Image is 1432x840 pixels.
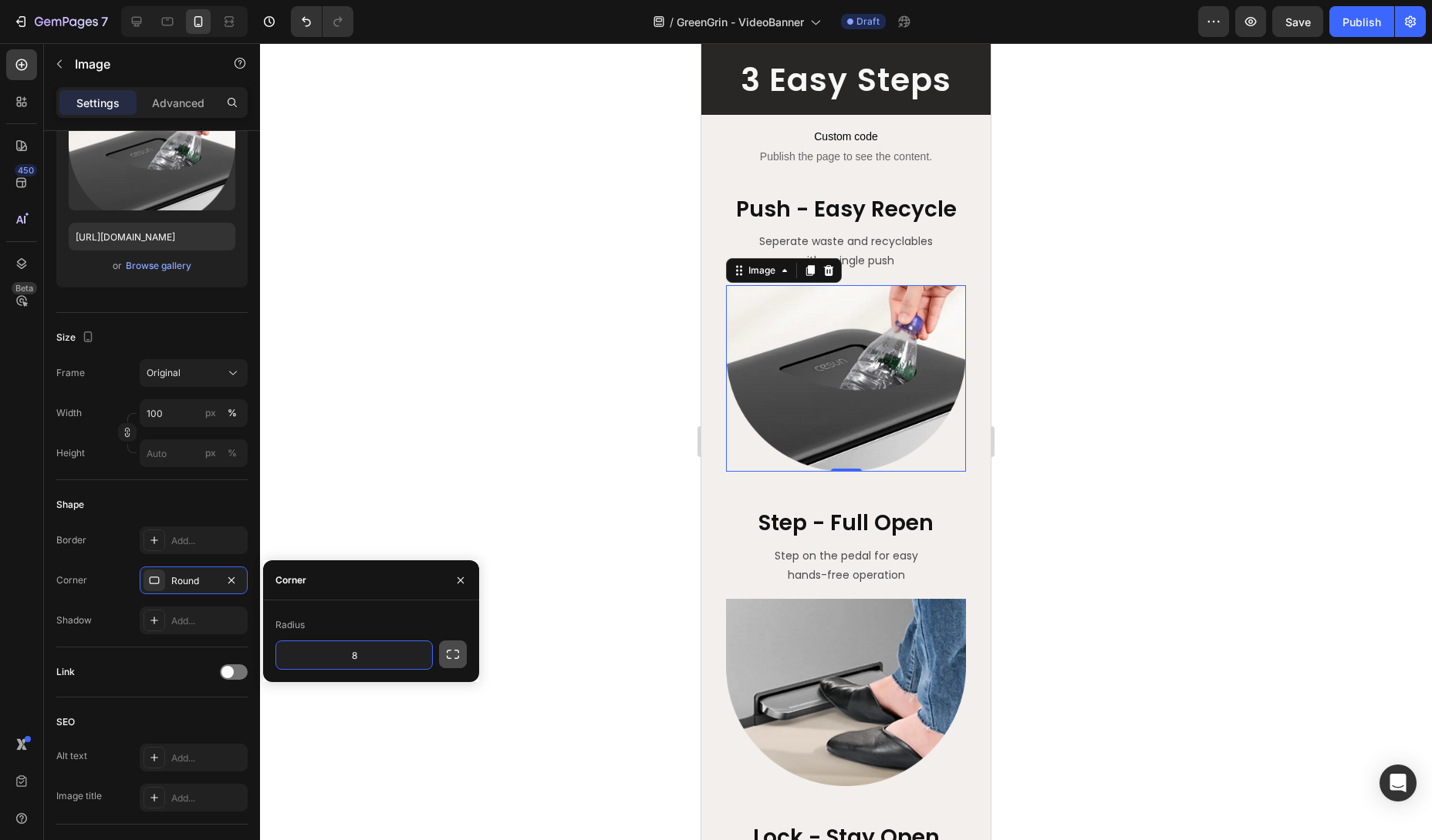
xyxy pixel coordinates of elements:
div: Corner [275,573,306,587]
button: Browse gallery [125,258,192,274]
div: SEO [56,715,75,729]
p: lock - stay open [26,775,263,814]
div: Beta [12,282,37,294]
button: % [201,404,220,422]
div: Round [171,574,216,588]
div: Border [56,533,86,547]
button: px [223,404,241,422]
button: px [223,444,241,462]
div: % [228,446,237,460]
div: Browse gallery [126,259,191,273]
div: Shape [56,498,84,512]
span: Save [1285,15,1311,29]
div: Publish [1342,14,1381,30]
div: Link [56,665,75,679]
label: Frame [56,366,85,380]
p: 7 [101,12,108,31]
div: Undo/Redo [291,6,353,37]
p: Advanced [152,95,204,111]
div: Add... [171,614,244,628]
div: Alt text [56,749,87,763]
input: px% [140,439,248,467]
input: px% [140,399,248,427]
div: px [205,446,216,460]
div: Shadow [56,613,92,627]
button: Publish [1329,6,1394,37]
div: Size [56,328,97,348]
input: https://example.com/image.jpg [69,223,235,250]
button: Original [140,359,248,387]
div: 450 [15,164,37,176]
div: Add... [171,534,244,548]
iframe: Design area [701,43,991,840]
p: Image [75,55,206,73]
div: px [205,406,216,420]
label: Height [56,446,85,460]
input: Auto [276,641,432,669]
button: 7 [6,6,115,37]
div: Open Intercom Messenger [1380,764,1417,801]
button: Save [1272,6,1323,37]
span: Original [147,366,181,380]
div: Radius [275,618,305,632]
span: Draft [856,15,880,29]
div: % [228,406,237,420]
div: Image title [56,789,102,803]
span: or [113,257,122,275]
p: Settings [76,95,120,111]
button: % [201,444,220,462]
span: GreenGrin - VideoBanner [677,14,804,30]
div: Add... [171,791,244,805]
img: preview-image [69,113,235,210]
div: Add... [171,751,244,765]
div: Corner [56,573,87,587]
label: Width [56,406,82,420]
span: / [670,14,674,30]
